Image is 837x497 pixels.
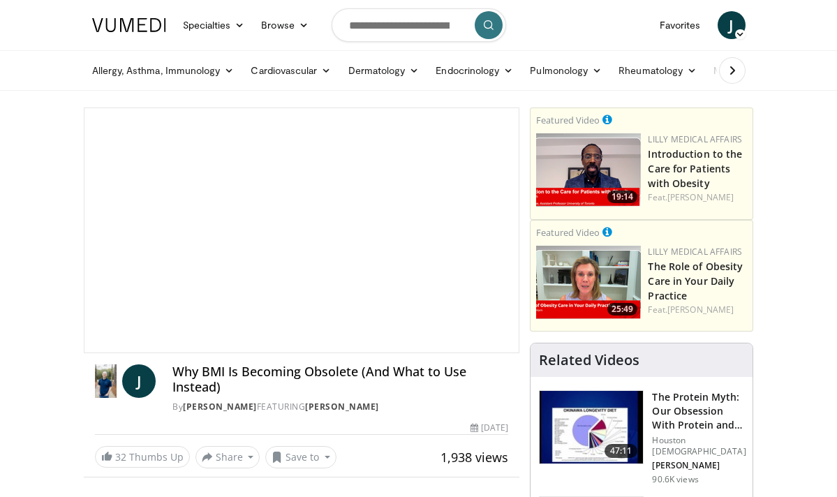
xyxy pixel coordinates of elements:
[536,246,641,319] a: 25:49
[536,226,600,239] small: Featured Video
[539,352,639,369] h4: Related Videos
[95,364,117,398] img: Dr. Jordan Rennicke
[539,390,744,485] a: 47:11 The Protein Myth: Our Obsession With Protein and How It Is Killing US Houston [DEMOGRAPHIC_...
[648,133,742,145] a: Lilly Medical Affairs
[253,11,317,39] a: Browse
[651,11,709,39] a: Favorites
[305,401,379,413] a: [PERSON_NAME]
[95,446,190,468] a: 32 Thumbs Up
[648,260,743,302] a: The Role of Obesity Care in Your Daily Practice
[607,191,637,203] span: 19:14
[652,460,746,471] p: [PERSON_NAME]
[648,147,742,190] a: Introduction to the Care for Patients with Obesity
[648,191,747,204] div: Feat.
[652,390,746,432] h3: The Protein Myth: Our Obsession With Protein and How It Is Killing US
[605,444,638,458] span: 47:11
[84,57,243,84] a: Allergy, Asthma, Immunology
[115,450,126,463] span: 32
[172,364,508,394] h4: Why BMI Is Becoming Obsolete (And What to Use Instead)
[172,401,508,413] div: By FEATURING
[84,108,519,353] video-js: Video Player
[122,364,156,398] a: J
[242,57,339,84] a: Cardiovascular
[667,304,734,316] a: [PERSON_NAME]
[92,18,166,32] img: VuMedi Logo
[540,391,643,463] img: b7b8b05e-5021-418b-a89a-60a270e7cf82.150x105_q85_crop-smart_upscale.jpg
[427,57,521,84] a: Endocrinology
[340,57,428,84] a: Dermatology
[183,401,257,413] a: [PERSON_NAME]
[652,435,746,457] p: Houston [DEMOGRAPHIC_DATA]
[265,446,336,468] button: Save to
[648,246,742,258] a: Lilly Medical Affairs
[536,133,641,207] a: 19:14
[648,304,747,316] div: Feat.
[440,449,508,466] span: 1,938 views
[718,11,746,39] a: J
[332,8,506,42] input: Search topics, interventions
[471,422,508,434] div: [DATE]
[536,246,641,319] img: e1208b6b-349f-4914-9dd7-f97803bdbf1d.png.150x105_q85_crop-smart_upscale.png
[667,191,734,203] a: [PERSON_NAME]
[652,474,698,485] p: 90.6K views
[536,133,641,207] img: acc2e291-ced4-4dd5-b17b-d06994da28f3.png.150x105_q85_crop-smart_upscale.png
[521,57,610,84] a: Pulmonology
[175,11,253,39] a: Specialties
[195,446,260,468] button: Share
[607,303,637,316] span: 25:49
[610,57,705,84] a: Rheumatology
[536,114,600,126] small: Featured Video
